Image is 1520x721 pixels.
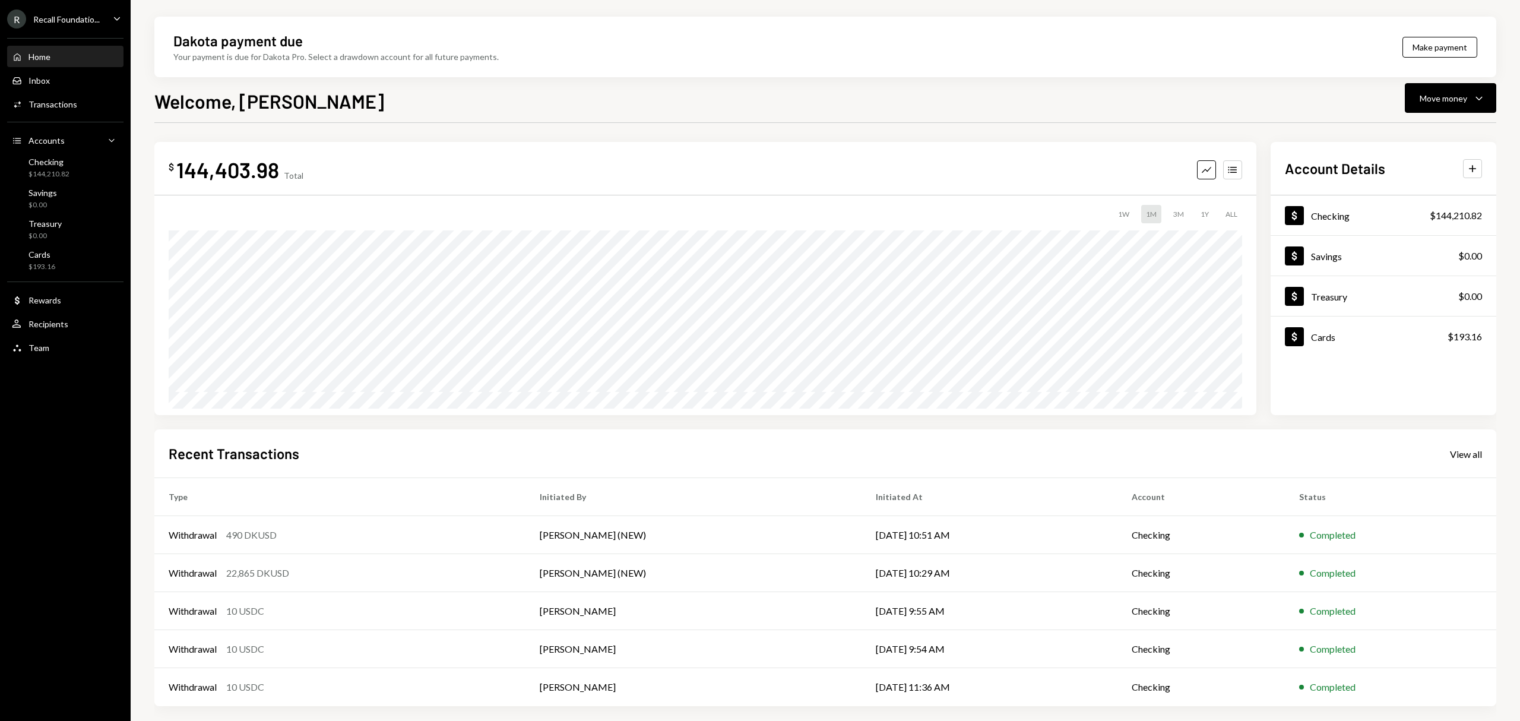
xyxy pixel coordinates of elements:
[28,135,65,146] div: Accounts
[1221,205,1242,223] div: ALL
[1117,668,1285,706] td: Checking
[169,566,217,580] div: Withdrawal
[1271,276,1496,316] a: Treasury$0.00
[1450,448,1482,460] div: View all
[1271,236,1496,276] a: Savings$0.00
[173,50,499,63] div: Your payment is due for Dakota Pro. Select a drawdown account for all future payments.
[862,668,1117,706] td: [DATE] 11:36 AM
[7,69,123,91] a: Inbox
[1310,642,1356,656] div: Completed
[1117,478,1285,516] th: Account
[169,161,174,173] div: $
[28,75,50,86] div: Inbox
[862,630,1117,668] td: [DATE] 9:54 AM
[525,478,862,516] th: Initiated By
[1311,210,1350,222] div: Checking
[226,642,264,656] div: 10 USDC
[1285,478,1496,516] th: Status
[28,200,57,210] div: $0.00
[226,680,264,694] div: 10 USDC
[1117,516,1285,554] td: Checking
[1271,195,1496,235] a: Checking$144,210.82
[1168,205,1189,223] div: 3M
[28,262,55,272] div: $193.16
[28,188,57,198] div: Savings
[169,444,299,463] h2: Recent Transactions
[169,642,217,656] div: Withdrawal
[7,10,26,29] div: R
[1310,680,1356,694] div: Completed
[226,566,289,580] div: 22,865 DKUSD
[7,46,123,67] a: Home
[1271,317,1496,356] a: Cards$193.16
[154,478,525,516] th: Type
[154,89,384,113] h1: Welcome, [PERSON_NAME]
[1405,83,1496,113] button: Move money
[862,554,1117,592] td: [DATE] 10:29 AM
[7,337,123,358] a: Team
[176,156,279,183] div: 144,403.98
[525,630,862,668] td: [PERSON_NAME]
[33,14,100,24] div: Recall Foundatio...
[1458,289,1482,303] div: $0.00
[1430,208,1482,223] div: $144,210.82
[1310,604,1356,618] div: Completed
[7,246,123,274] a: Cards$193.16
[1196,205,1214,223] div: 1Y
[1311,291,1347,302] div: Treasury
[525,554,862,592] td: [PERSON_NAME] (NEW)
[7,215,123,244] a: Treasury$0.00
[1402,37,1477,58] button: Make payment
[28,295,61,305] div: Rewards
[1117,554,1285,592] td: Checking
[169,680,217,694] div: Withdrawal
[1310,566,1356,580] div: Completed
[1450,447,1482,460] a: View all
[1458,249,1482,263] div: $0.00
[28,219,62,229] div: Treasury
[226,528,277,542] div: 490 DKUSD
[1448,330,1482,344] div: $193.16
[525,668,862,706] td: [PERSON_NAME]
[1311,331,1335,343] div: Cards
[28,343,49,353] div: Team
[7,289,123,311] a: Rewards
[28,249,55,260] div: Cards
[1117,592,1285,630] td: Checking
[7,129,123,151] a: Accounts
[173,31,303,50] div: Dakota payment due
[7,313,123,334] a: Recipients
[284,170,303,181] div: Total
[28,231,62,241] div: $0.00
[28,169,69,179] div: $144,210.82
[1285,159,1385,178] h2: Account Details
[525,516,862,554] td: [PERSON_NAME] (NEW)
[7,93,123,115] a: Transactions
[28,52,50,62] div: Home
[862,592,1117,630] td: [DATE] 9:55 AM
[169,528,217,542] div: Withdrawal
[226,604,264,618] div: 10 USDC
[7,184,123,213] a: Savings$0.00
[1311,251,1342,262] div: Savings
[1117,630,1285,668] td: Checking
[1113,205,1134,223] div: 1W
[1310,528,1356,542] div: Completed
[862,516,1117,554] td: [DATE] 10:51 AM
[1420,92,1467,105] div: Move money
[862,478,1117,516] th: Initiated At
[169,604,217,618] div: Withdrawal
[7,153,123,182] a: Checking$144,210.82
[1141,205,1161,223] div: 1M
[28,99,77,109] div: Transactions
[525,592,862,630] td: [PERSON_NAME]
[28,157,69,167] div: Checking
[28,319,68,329] div: Recipients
